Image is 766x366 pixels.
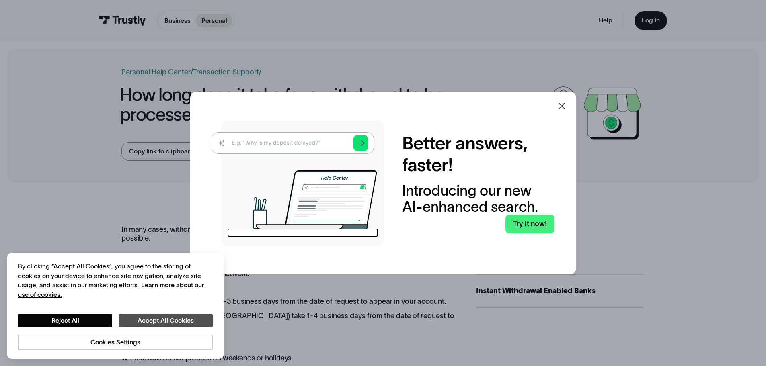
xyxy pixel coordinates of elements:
div: By clicking “Accept All Cookies”, you agree to the storing of cookies on your device to enhance s... [18,262,213,299]
button: Accept All Cookies [119,314,213,327]
h2: Better answers, faster! [402,133,554,176]
button: Cookies Settings [18,335,213,350]
a: Try it now! [505,215,554,233]
div: Cookie banner [7,253,224,359]
div: Introducing our new AI-enhanced search. [402,183,554,215]
button: Reject All [18,314,112,327]
div: Privacy [18,262,213,350]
